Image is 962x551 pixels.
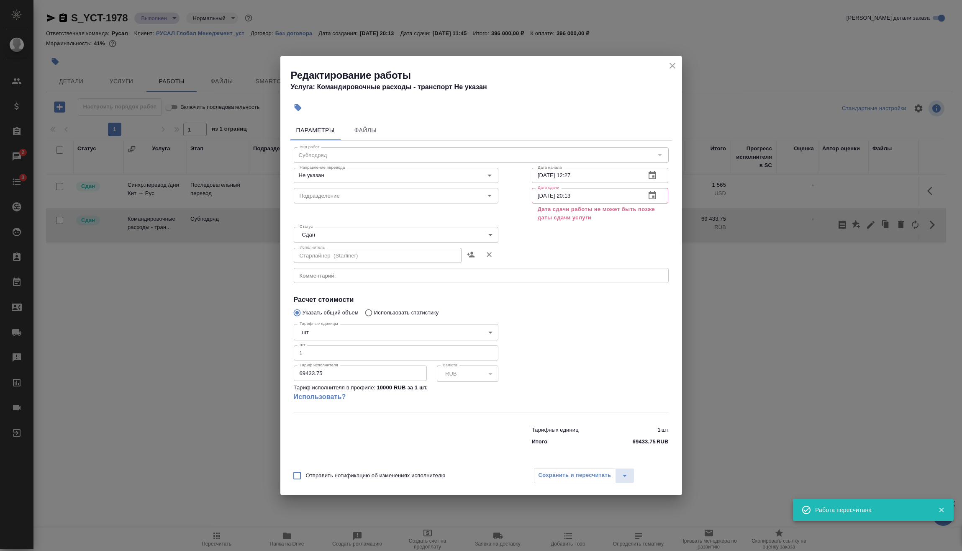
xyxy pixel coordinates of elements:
[294,392,498,402] a: Использовать?
[657,426,660,434] p: 1
[534,468,635,483] div: split button
[484,190,495,201] button: Open
[291,69,682,82] h2: Редактирование работы
[480,245,498,265] button: Удалить
[295,125,336,136] span: Параметры
[933,506,950,514] button: Закрыть
[437,366,498,381] div: RUB
[346,125,386,136] span: Файлы
[294,384,376,392] p: Тариф исполнителя в профиле:
[538,205,663,222] p: Дата сдачи работы не может быть позже даты сдачи услуги
[657,438,669,446] p: RUB
[306,471,446,480] span: Отправить нотификацию об изменениях исполнителю
[462,245,480,265] button: Назначить
[484,170,495,181] button: Open
[300,231,318,238] button: Сдан
[377,384,428,392] p: 10000 RUB за 1 шт .
[532,438,547,446] p: Итого
[294,324,498,340] div: шт
[443,370,459,377] button: RUB
[294,227,498,243] div: Сдан
[300,329,311,336] button: шт
[294,295,669,305] h4: Расчет стоимости
[532,426,579,434] p: Тарифных единиц
[666,59,679,72] button: close
[815,506,926,514] div: Работа пересчитана
[291,82,682,92] h4: Услуга: Командировочные расходы - транспорт Не указан
[633,438,656,446] p: 69433.75
[289,98,307,117] button: Добавить тэг
[662,426,669,434] p: шт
